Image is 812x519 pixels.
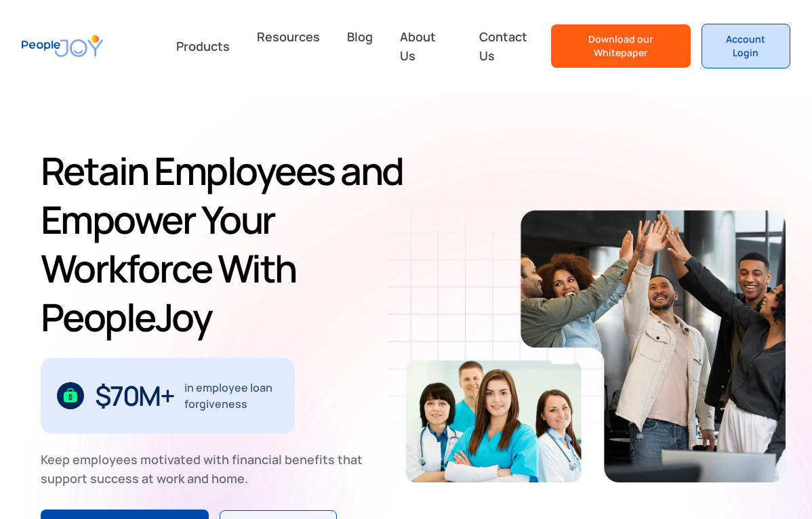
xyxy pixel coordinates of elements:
[22,26,103,65] a: home
[406,360,582,482] img: Retain-Employees-PeopleJoy
[41,358,295,434] div: 1 / 3
[392,22,460,70] a: About Us
[471,22,551,70] a: Contact Us
[184,379,279,412] div: in employee loan forgiveness
[713,33,779,60] div: Account Login
[249,22,328,70] a: Resources
[339,22,381,70] a: Blog
[95,385,174,407] div: $70M+
[41,146,406,341] h1: Retain Employees and Empower Your Workforce With PeopleJoy
[41,450,374,488] div: Keep employees motivated with financial benefits that support success at work and home.
[168,33,238,60] div: Products
[562,33,680,60] div: Download our Whitepaper
[702,24,790,68] a: Account Login
[521,210,786,482] img: Retain-Employees-PeopleJoy
[551,24,691,68] a: Download our Whitepaper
